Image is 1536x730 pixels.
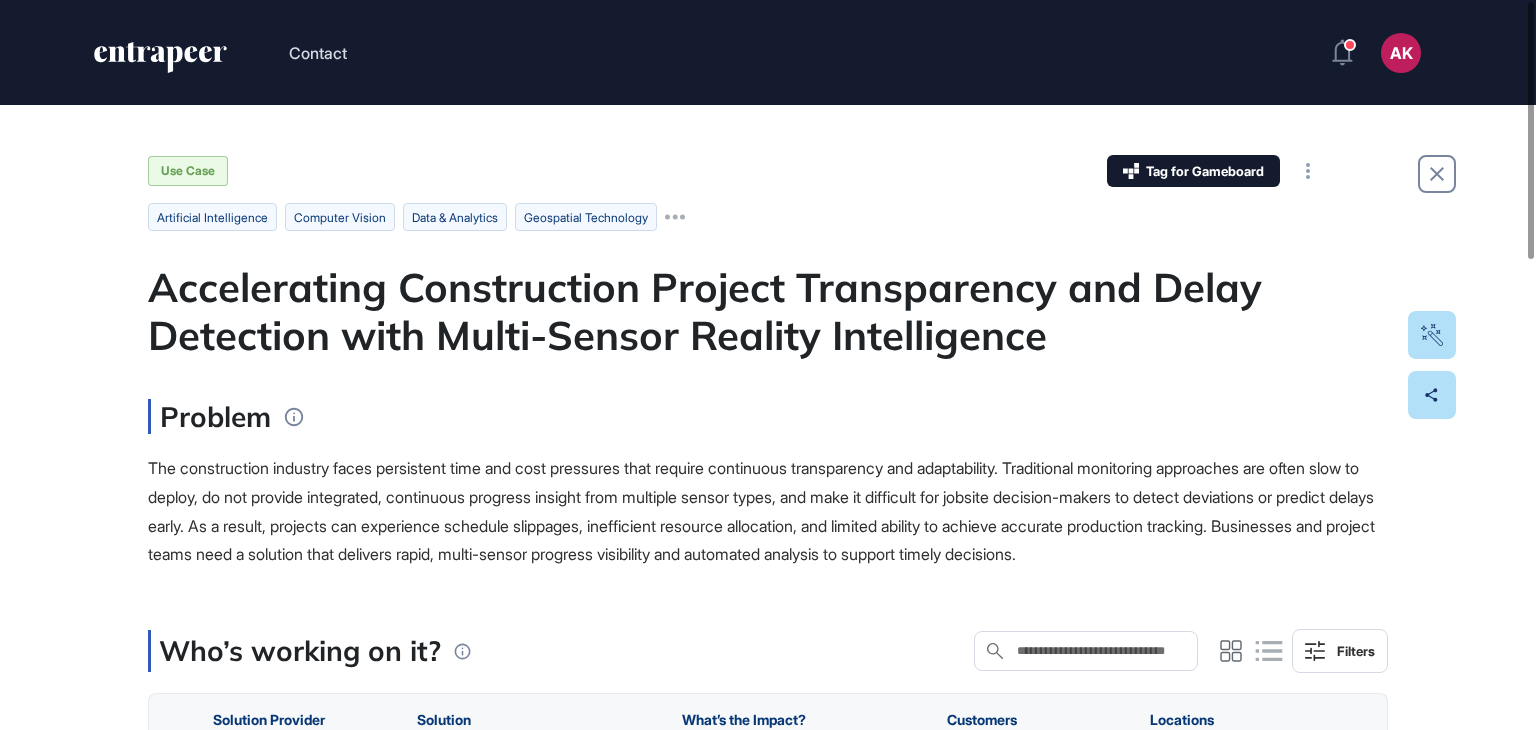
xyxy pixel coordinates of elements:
[417,712,471,728] span: Solution
[403,203,507,231] li: data & analytics
[148,156,228,186] div: Use Case
[1150,712,1214,728] span: Locations
[1292,629,1388,673] button: Filters
[159,630,441,672] p: Who’s working on it?
[148,203,277,231] li: artificial intelligence
[148,399,271,434] h3: Problem
[1146,165,1264,178] span: Tag for Gameboard
[515,203,657,231] li: Geospatial Technology
[92,42,229,80] a: entrapeer-logo
[1381,33,1421,73] button: AK
[682,712,806,728] span: What’s the Impact?
[1337,643,1375,659] div: Filters
[947,712,1017,728] span: Customers
[285,203,395,231] li: computer vision
[148,458,1375,564] span: The construction industry faces persistent time and cost pressures that require continuous transp...
[213,712,325,728] span: Solution Provider
[289,40,347,66] button: Contact
[148,263,1388,359] div: Accelerating Construction Project Transparency and Delay Detection with Multi-Sensor Reality Inte...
